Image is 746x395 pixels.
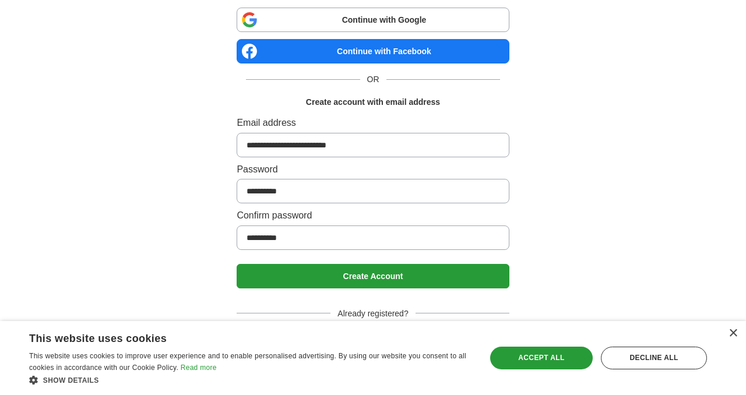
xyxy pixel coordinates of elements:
[29,328,444,345] div: This website uses cookies
[29,352,466,372] span: This website uses cookies to improve user experience and to enable personalised advertising. By u...
[237,264,509,288] button: Create Account
[490,347,593,369] div: Accept all
[237,39,509,64] a: Continue with Facebook
[330,307,415,320] span: Already registered?
[237,162,509,177] label: Password
[729,329,737,338] div: Close
[29,374,473,386] div: Show details
[181,364,217,372] a: Read more, opens a new window
[360,73,386,86] span: OR
[237,115,509,131] label: Email address
[306,96,440,108] h1: Create account with email address
[43,376,99,385] span: Show details
[601,347,707,369] div: Decline all
[237,8,509,32] a: Continue with Google
[237,208,509,223] label: Confirm password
